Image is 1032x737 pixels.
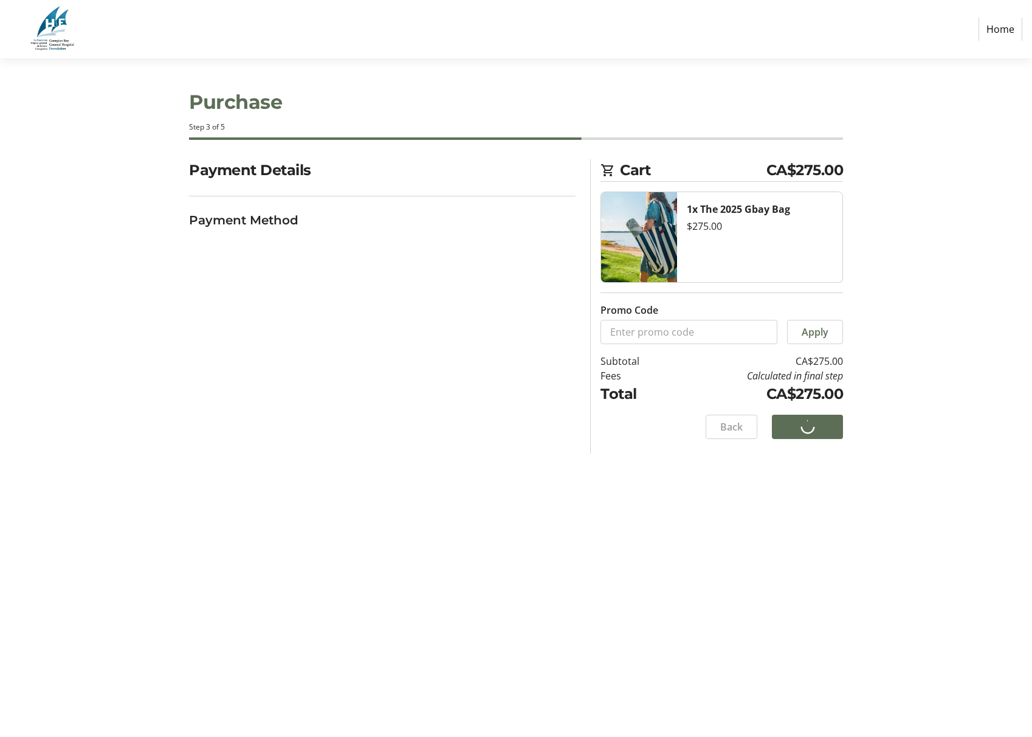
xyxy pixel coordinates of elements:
span: Apply [802,325,828,339]
span: CA$275.00 [766,159,844,181]
h1: Purchase [189,88,843,117]
strong: 1x The 2025 Gbay Bag [687,202,790,216]
label: Promo Code [600,303,658,317]
td: CA$275.00 [670,383,843,405]
div: $275.00 [687,219,833,234]
h3: Payment Method [189,211,576,229]
span: Cart [620,159,766,181]
td: Calculated in final step [670,368,843,383]
td: Total [600,383,670,405]
button: Apply [787,320,843,344]
img: Georgian Bay General Hospital Foundation's Logo [10,5,96,54]
td: CA$275.00 [670,354,843,368]
h2: Payment Details [189,159,576,181]
input: Enter promo code [600,320,777,344]
td: Fees [600,368,670,383]
div: Step 3 of 5 [189,122,843,133]
a: Home [979,18,1022,41]
td: Subtotal [600,354,670,368]
img: The 2025 Gbay Bag [601,192,677,282]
